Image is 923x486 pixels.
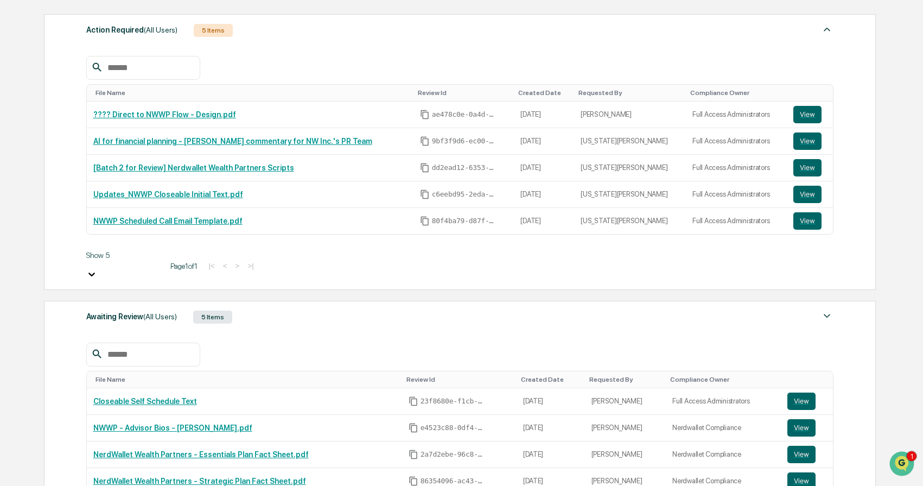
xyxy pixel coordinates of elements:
a: NWWP Scheduled Call Email Template.pdf [93,217,243,225]
td: [DATE] [514,181,574,208]
a: View [793,212,826,230]
td: [DATE] [517,415,585,441]
span: (All Users) [144,26,177,34]
span: 9bf3f9d6-ec00-4609-a326-e373718264ae [432,137,497,146]
button: View [787,393,816,410]
td: [US_STATE][PERSON_NAME] [574,181,686,208]
a: [Batch 2 for Review] Nerdwallet Wealth Partners Scripts [93,163,294,172]
span: Attestations [90,193,135,204]
div: Toggle SortBy [670,376,776,383]
span: [PERSON_NAME] [34,148,88,156]
td: [DATE] [514,102,574,128]
div: Awaiting Review [86,310,177,324]
td: Nerdwallet Compliance [666,441,780,468]
span: • [90,148,94,156]
a: NerdWallet Wealth Partners - Strategic Plan Fact Sheet.pdf [93,477,306,485]
span: Copy Id [420,190,430,199]
div: 5 Items [194,24,233,37]
div: Toggle SortBy [578,89,682,97]
a: Closeable Self Schedule Text [93,397,197,406]
td: [PERSON_NAME] [585,415,666,441]
span: ae478c0e-0a4d-4479-b16b-62d7dbbc97dc [432,110,497,119]
td: Full Access Administrators [666,388,780,415]
a: NerdWallet Wealth Partners - Essentials Plan Fact Sheet.pdf [93,450,309,459]
img: caret [820,23,833,36]
img: 1746055101610-c473b297-6a78-478c-a979-82029cc54cd1 [11,83,30,103]
button: |< [206,261,218,270]
a: AI for financial planning - [PERSON_NAME] commentary for NW Inc.'s PR Team [93,137,372,146]
div: Toggle SortBy [518,89,570,97]
div: Toggle SortBy [96,89,409,97]
div: We're available if you need us! [49,94,149,103]
span: Copy Id [409,450,418,459]
button: >| [244,261,257,270]
div: Toggle SortBy [418,89,510,97]
td: Nerdwallet Compliance [666,415,780,441]
button: View [793,159,822,176]
td: [DATE] [514,128,574,155]
span: 23f8680e-f1cb-4323-9e93-6f16597ece8b [421,397,486,406]
td: [PERSON_NAME] [585,388,666,415]
div: 5 Items [193,311,232,324]
td: [DATE] [517,388,585,415]
a: View [793,132,826,150]
div: Toggle SortBy [790,376,829,383]
button: View [793,186,822,203]
td: [US_STATE][PERSON_NAME] [574,128,686,155]
a: Powered byPylon [77,239,131,248]
div: Toggle SortBy [589,376,662,383]
div: Start new chat [49,83,178,94]
span: Page 1 of 1 [170,262,198,270]
div: Toggle SortBy [406,376,512,383]
img: 1746055101610-c473b297-6a78-478c-a979-82029cc54cd1 [22,148,30,157]
span: 80f4ba79-d87f-4cb6-8458-b68e2bdb47c7 [432,217,497,225]
span: Preclearance [22,193,70,204]
a: 🔎Data Lookup [7,209,73,229]
span: [DATE] [96,148,118,156]
img: caret [820,310,833,323]
img: 8933085812038_c878075ebb4cc5468115_72.jpg [23,83,42,103]
span: 2a7d2ebe-96c8-4c06-b7f6-ad809dd87dd0 [421,450,486,459]
a: View [793,186,826,203]
div: Show 5 [86,251,162,260]
button: View [787,419,816,437]
button: See all [168,118,198,131]
div: Toggle SortBy [521,376,581,383]
span: (All Users) [143,312,177,321]
span: Pylon [108,240,131,248]
span: c6eebd95-2eda-47bf-a497-3eb1b7318b58 [432,190,497,199]
span: 86354096-ac43-4d01-ba61-ba6da9c8ebd1 [421,477,486,485]
span: Copy Id [409,396,418,406]
button: Start new chat [184,86,198,99]
td: [DATE] [517,441,585,468]
img: Jack Rasmussen [11,137,28,155]
button: > [232,261,243,270]
div: 🔎 [11,214,20,223]
td: Full Access Administrators [686,155,787,181]
td: Full Access Administrators [686,208,787,234]
button: View [793,132,822,150]
a: View [787,419,827,437]
span: dd2ead12-6353-41e4-9b21-1b0cf20a9be1 [432,163,497,172]
td: Full Access Administrators [686,181,787,208]
a: View [793,159,826,176]
a: 🖐️Preclearance [7,188,74,208]
td: [DATE] [514,155,574,181]
a: NWWP - Advisor Bios - [PERSON_NAME].pdf [93,424,252,432]
span: e4523c88-0df4-4e1a-9b00-6026178afce9 [421,424,486,432]
span: Copy Id [420,216,430,226]
td: Full Access Administrators [686,128,787,155]
a: View [787,446,827,463]
div: Toggle SortBy [690,89,782,97]
td: [US_STATE][PERSON_NAME] [574,208,686,234]
td: [DATE] [514,208,574,234]
div: Past conversations [11,121,73,129]
span: Copy Id [409,423,418,433]
button: < [220,261,231,270]
td: [PERSON_NAME] [574,102,686,128]
a: 🗄️Attestations [74,188,139,208]
td: [US_STATE][PERSON_NAME] [574,155,686,181]
div: Action Required [86,23,177,37]
span: Copy Id [420,110,430,119]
